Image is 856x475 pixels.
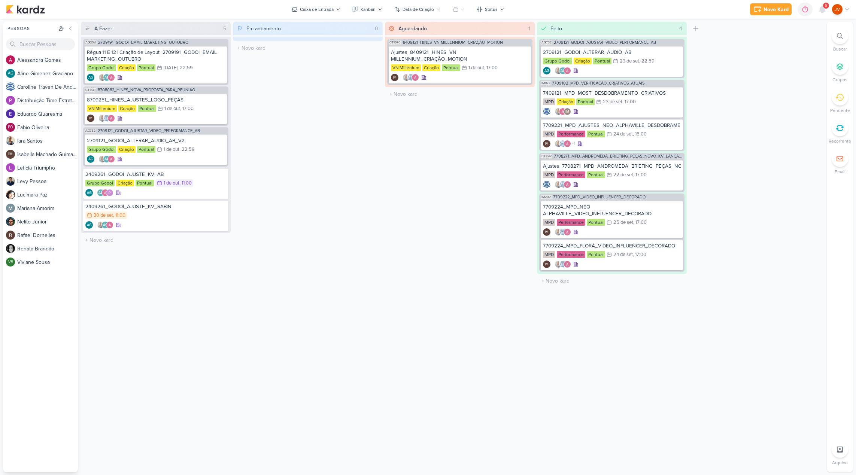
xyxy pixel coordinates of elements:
[97,221,104,229] img: Iara Santos
[97,115,115,122] div: Colaboradores: Iara Santos, Caroline Traven De Andrade, Alessandra Gomes
[484,66,498,70] div: , 17:00
[639,59,655,64] div: , 22:59
[633,252,646,257] div: , 17:00
[389,40,401,45] span: CT1670
[541,195,552,199] span: IM202
[98,191,103,195] p: AG
[403,74,410,81] img: Iara Santos
[6,82,15,91] img: Caroline Traven De Andrade
[113,213,125,218] div: , 11:00
[6,190,15,199] img: Lucimara Paz
[6,231,15,240] img: Rafael Dornelles
[85,180,115,186] div: Grupo Godoi
[164,181,179,186] div: 1 de out
[179,181,192,186] div: , 11:00
[553,181,571,188] div: Colaboradores: Iara Santos, Caroline Traven De Andrade, Alessandra Gomes
[98,129,200,133] span: 2709121_GODOI_AJUSTAR_VIDEO_PERFORMANCE_AB
[97,155,115,163] div: Colaboradores: Iara Santos, Aline Gimenez Graciano, Alessandra Gomes
[561,69,565,73] p: AG
[118,64,136,71] div: Criação
[554,154,683,158] span: 7708271_MPD_ANDROMEDA_BRIEFING_PEÇAS_NOVO_KV_LANÇAMENTO
[6,217,15,226] img: Nelito Junior
[17,137,78,145] div: I a r a S a n t o s
[827,28,853,52] li: Ctrl + F
[543,58,572,64] div: Grupo Godoi
[593,58,611,64] div: Pontual
[220,25,229,33] div: 5
[164,147,179,152] div: 1 de out
[564,228,571,236] img: Alessandra Gomes
[587,171,605,178] div: Pontual
[101,221,109,229] div: Aline Gimenez Graciano
[6,25,57,32] div: Pessoas
[543,171,555,178] div: MPD
[137,146,155,153] div: Pontual
[422,64,440,71] div: Criação
[559,228,567,236] img: Caroline Traven De Andrade
[525,25,533,33] div: 1
[17,191,78,199] div: L u c i m a r a P a z
[538,275,685,286] input: + Novo kard
[17,245,78,253] div: R e n a t a B r a n d ã o
[164,66,177,70] div: [DATE]
[85,40,97,45] span: AG204
[543,122,681,129] div: 7709221_MPD_AJUSTES_NEO_ALPHAVILLE_DESDOBRAMENTO_DE_PEÇAS
[393,76,397,80] p: IM
[17,258,78,266] div: V i v i a n e S o u s a
[543,49,681,56] div: 2709121_GODOI_ALTERAR_AUDIO_AB
[88,158,93,161] p: AG
[553,140,575,147] div: Colaboradores: Iara Santos, Caroline Traven De Andrade, Alessandra Gomes, Isabella Machado Guimarães
[401,74,419,81] div: Colaboradores: Iara Santos, Caroline Traven De Andrade, Alessandra Gomes
[543,67,550,74] div: Criador(a): Aline Gimenez Graciano
[85,203,226,210] div: 2409261_GODOI_AJUSTE_KV_SABIN
[17,231,78,239] div: R a f a e l D o r n e l l e s
[543,131,555,137] div: MPD
[6,136,15,145] img: Iara Santos
[17,177,78,185] div: L e v y P e s s o a
[94,213,113,218] div: 30 de set
[107,115,115,122] img: Alessandra Gomes
[17,204,78,212] div: M a r i a n a A m o r i m
[587,131,605,137] div: Pontual
[613,220,633,225] div: 25 de set
[104,76,109,80] p: AG
[559,67,567,74] div: Aline Gimenez Graciano
[557,219,585,226] div: Performance
[101,189,109,197] img: Alessandra Gomes
[559,140,567,147] img: Caroline Traven De Andrade
[543,163,681,170] div: Ajustes_7708271_MPD_ANDROMEDA_BRIEFING_PEÇAS_NOVO_KV_LANÇAMENTO_v3
[557,98,575,105] div: Criação
[553,67,571,74] div: Colaboradores: Iara Santos, Aline Gimenez Graciano, Alessandra Gomes
[835,168,846,175] p: Email
[541,40,552,45] span: AG732
[103,115,110,122] img: Caroline Traven De Andrade
[564,261,571,268] img: Alessandra Gomes
[442,64,460,71] div: Pontual
[633,173,647,177] div: , 17:00
[98,155,106,163] img: Iara Santos
[17,218,78,226] div: N e l i t o J u n i o r
[85,189,93,197] div: Aline Gimenez Graciano
[554,40,656,45] span: 2709121_GODOI_AJUSTAR_VIDEO_PERFORMANCE_AB
[543,140,550,147] div: Isabella Machado Guimarães
[574,58,592,64] div: Criação
[613,173,633,177] div: 22 de set
[87,146,116,153] div: Grupo Godoi
[613,132,633,137] div: 24 de set
[116,180,134,186] div: Criação
[407,74,415,81] img: Caroline Traven De Andrade
[543,140,550,147] div: Criador(a): Isabella Machado Guimarães
[6,258,15,267] div: Viviane Sousa
[6,109,15,118] img: Eduardo Quaresma
[17,164,78,172] div: L e t i c i a T r i u m p h o
[17,97,78,104] div: D i s t r i b u i ç ã o T i m e E s t r a t é g i c o
[543,181,550,188] div: Criador(a): Caroline Traven De Andrade
[544,69,549,73] p: AG
[17,56,78,64] div: A l e s s a n d r a G o m e s
[87,191,92,195] p: AG
[17,110,78,118] div: E d u a r d o Q u a r e s m a
[87,105,117,112] div: VN Millenium
[622,100,636,104] div: , 17:00
[543,219,555,226] div: MPD
[391,74,398,81] div: Criador(a): Isabella Machado Guimarães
